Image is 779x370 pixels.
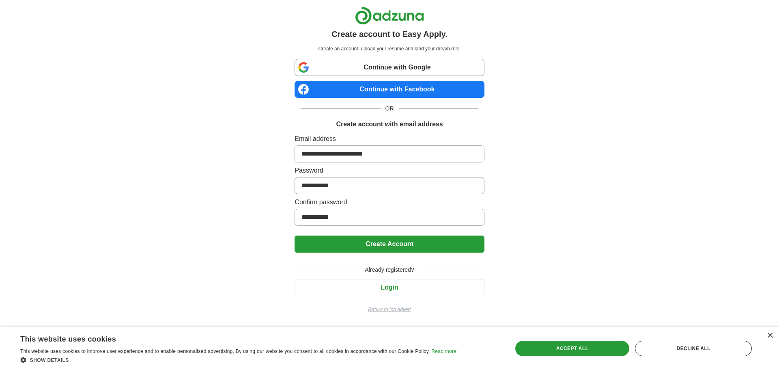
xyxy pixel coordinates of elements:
p: Create an account, upload your resume and land your dream role. [296,45,482,52]
a: Continue with Google [295,59,484,76]
label: Email address [295,134,484,144]
span: OR [381,104,399,113]
span: Show details [30,357,69,363]
span: This website uses cookies to improve user experience and to enable personalised advertising. By u... [20,348,430,354]
label: Confirm password [295,197,484,207]
button: Create Account [295,236,484,253]
a: Return to job advert [295,306,484,313]
a: Login [295,284,484,291]
div: Close [767,333,773,339]
h1: Create account to Easy Apply. [331,28,448,40]
label: Password [295,166,484,175]
img: Adzuna logo [355,6,424,25]
span: Already registered? [360,266,419,274]
a: Continue with Facebook [295,81,484,98]
a: Read more, opens a new window [431,348,456,354]
div: Decline all [635,341,752,356]
div: Show details [20,356,456,364]
div: Accept all [515,341,630,356]
button: Login [295,279,484,296]
h1: Create account with email address [336,119,443,129]
div: This website uses cookies [20,332,436,344]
